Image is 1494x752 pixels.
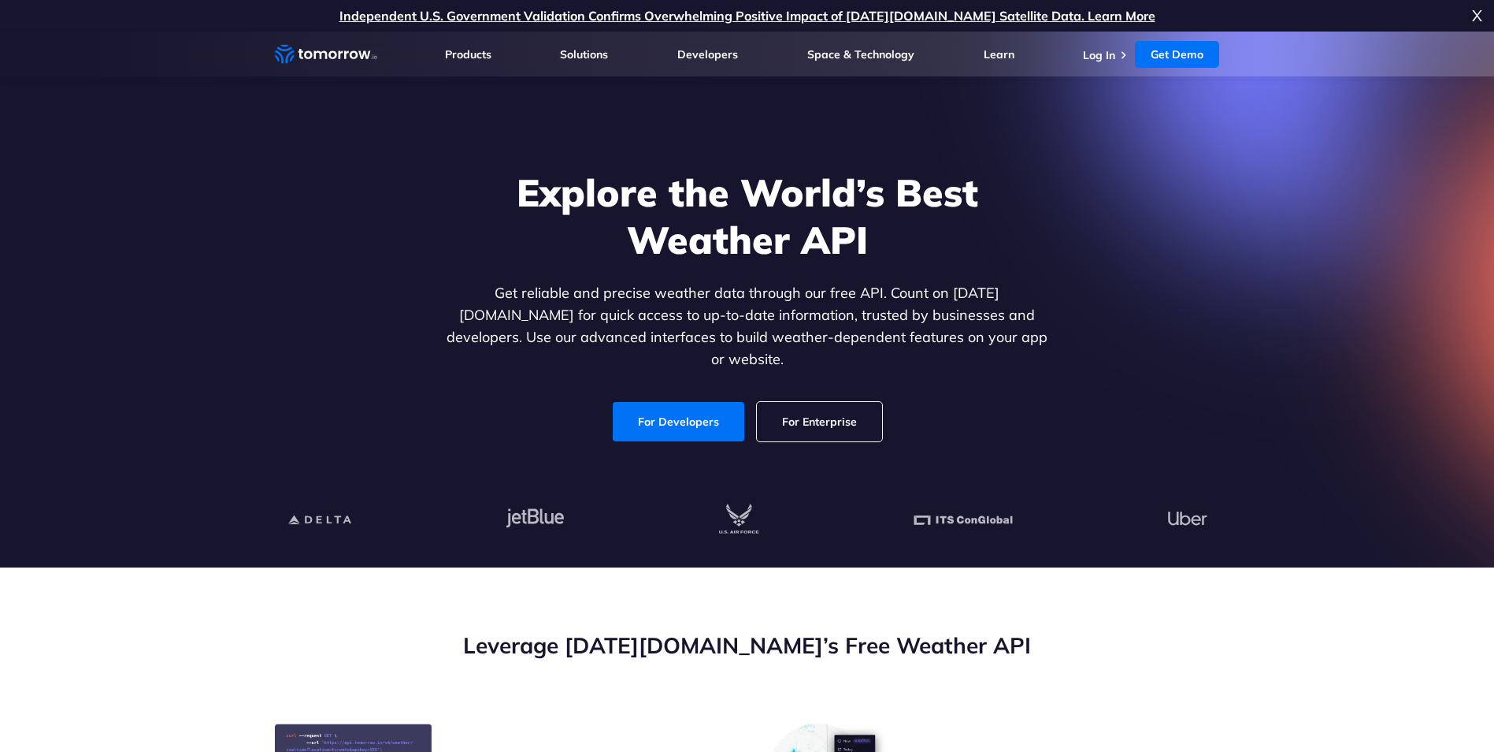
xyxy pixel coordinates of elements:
a: Developers [677,47,738,61]
a: For Enterprise [757,402,882,441]
h1: Explore the World’s Best Weather API [443,169,1051,263]
a: Learn [984,47,1014,61]
a: Products [445,47,491,61]
a: Independent U.S. Government Validation Confirms Overwhelming Positive Impact of [DATE][DOMAIN_NAM... [339,8,1155,24]
p: Get reliable and precise weather data through our free API. Count on [DATE][DOMAIN_NAME] for quic... [443,282,1051,370]
a: Get Demo [1135,41,1219,68]
h2: Leverage [DATE][DOMAIN_NAME]’s Free Weather API [275,631,1220,661]
a: Space & Technology [807,47,914,61]
a: For Developers [613,402,744,441]
a: Solutions [560,47,608,61]
a: Home link [275,43,377,66]
a: Log In [1083,48,1115,62]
